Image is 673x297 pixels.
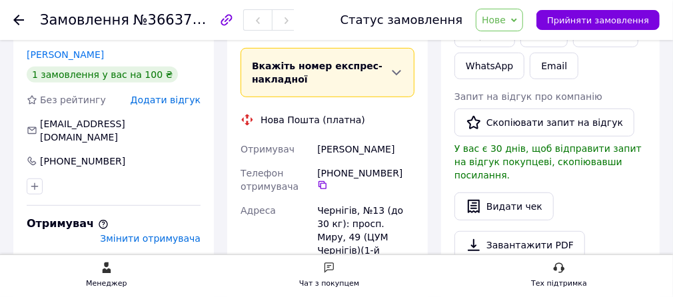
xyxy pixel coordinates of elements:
[454,109,634,137] button: Скопіювати запит на відгук
[454,143,642,180] span: У вас є 30 днів, щоб відправити запит на відгук покупцеві, скопіювавши посилання.
[27,49,104,60] a: [PERSON_NAME]
[530,53,578,79] button: Email
[133,11,228,28] span: №366379434
[241,205,276,216] span: Адреса
[536,10,660,30] button: Прийняти замовлення
[454,53,524,79] a: WhatsApp
[40,119,125,143] span: [EMAIL_ADDRESS][DOMAIN_NAME]
[40,95,106,105] span: Без рейтингу
[482,15,506,25] span: Нове
[531,277,587,290] div: Тех підтримка
[315,198,417,276] div: Чернігів, №13 (до 30 кг): просп. Миру, 49 (ЦУМ Чернігів)(1-й поверх)
[13,13,24,27] div: Повернутися назад
[39,154,127,168] div: [PHONE_NUMBER]
[241,168,299,192] span: Телефон отримувача
[454,91,602,102] span: Запит на відгук про компанію
[27,217,109,230] span: Отримувач
[454,192,554,220] button: Видати чек
[40,12,129,28] span: Замовлення
[315,137,417,161] div: [PERSON_NAME]
[317,166,414,190] div: [PHONE_NUMBER]
[340,13,463,27] div: Статус замовлення
[241,144,295,154] span: Отримувач
[547,15,649,25] span: Прийняти замовлення
[100,233,201,244] span: Змінити отримувача
[299,277,359,290] div: Чат з покупцем
[257,113,368,127] div: Нова Пошта (платна)
[27,67,178,83] div: 1 замовлення у вас на 100 ₴
[86,277,127,290] div: Менеджер
[454,231,585,259] a: Завантажити PDF
[131,95,201,105] span: Додати відгук
[252,61,382,85] span: Вкажіть номер експрес-накладної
